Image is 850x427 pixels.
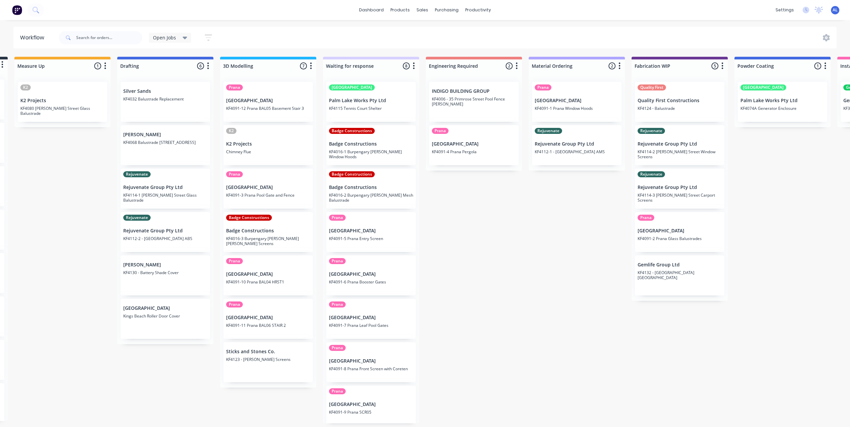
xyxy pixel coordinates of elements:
[638,149,722,159] p: KF4114-2 [PERSON_NAME] Street Window Screens
[638,128,665,134] div: Rejuvenate
[226,106,310,111] p: KF4091-12 Prana BAL05 Basement Stair 3
[226,98,310,103] p: [GEOGRAPHIC_DATA]
[740,98,825,103] p: Palm Lake Works Pty Ltd
[635,82,724,122] div: Quality FirstQuality First ConstructionsKF4124 - Balustrade
[123,270,207,275] p: KF4130 - Battery Shade Cover
[223,255,313,295] div: Prana[GEOGRAPHIC_DATA]KF4091-10 Prana BAL04 HRST1
[123,262,207,268] p: [PERSON_NAME]
[223,169,313,209] div: Prana[GEOGRAPHIC_DATA]KF4091-3 Prana Pool Gate and Fence
[638,228,722,234] p: [GEOGRAPHIC_DATA]
[635,169,724,209] div: RejuvenateRejuvenate Group Pty LtdKF4114-3 [PERSON_NAME] Street Carport Screens
[329,258,346,264] div: Prana
[226,236,310,246] p: KF4016-3 Burpengary [PERSON_NAME] [PERSON_NAME] Screens
[123,96,207,101] p: KF4032 Balustrade Replacement
[638,98,722,103] p: Quality First Constructions
[121,169,210,209] div: RejuvenateRejuvenate Group Pty LtdKF4114-1 [PERSON_NAME] Street Glass Balustrade
[226,228,310,234] p: Badge Constructions
[123,193,207,203] p: KF4114-1 [PERSON_NAME] Street Glass Balustrade
[226,357,310,362] p: KF4123 - [PERSON_NAME] Screens
[226,271,310,277] p: [GEOGRAPHIC_DATA]
[223,342,313,382] div: Sticks and Stones Co.KF4123 - [PERSON_NAME] Screens
[638,215,654,221] div: Prana
[121,125,210,165] div: [PERSON_NAME]KF4068 Balustrade [STREET_ADDRESS]
[20,106,105,116] p: KF4080 [PERSON_NAME] Street Glass Balustrade
[329,358,413,364] p: [GEOGRAPHIC_DATA]
[18,82,107,122] div: K2K2 ProjectsKF4080 [PERSON_NAME] Street Glass Balustrade
[121,82,210,122] div: Silver SandsKF4032 Balustrade Replacement
[329,84,375,90] div: [GEOGRAPHIC_DATA]
[226,215,272,221] div: Badge Constructions
[329,149,413,159] p: KF4016-1 Burpengary [PERSON_NAME] Window Hoods
[535,84,551,90] div: Prana
[121,299,210,339] div: [GEOGRAPHIC_DATA]Kings Beach Roller Door Cover
[532,125,622,165] div: RejuvenateRejuvenate Group Pty LtdKF4112-1 - [GEOGRAPHIC_DATA] AMS
[532,82,622,122] div: Prana[GEOGRAPHIC_DATA]KF4091-1 Prana Window Hoods
[535,149,619,154] p: KF4112-1 - [GEOGRAPHIC_DATA] AMS
[326,212,416,252] div: Prana[GEOGRAPHIC_DATA]KF4091-5 Prana Entry Screen
[329,315,413,321] p: [GEOGRAPHIC_DATA]
[432,141,516,147] p: [GEOGRAPHIC_DATA]
[638,141,722,147] p: Rejuvenate Group Pty Ltd
[123,228,207,234] p: Rejuvenate Group Pty Ltd
[329,402,413,407] p: [GEOGRAPHIC_DATA]
[76,31,142,44] input: Search for orders...
[429,82,519,122] div: INDIGO BUILDING GROUPKF4006 - 35 Primrose Street Pool Fence [PERSON_NAME]
[326,125,416,165] div: Badge ConstructionsBadge ConstructionsKF4016-1 Burpengary [PERSON_NAME] Window Hoods
[329,215,346,221] div: Prana
[833,7,838,13] span: AL
[223,82,313,122] div: Prana[GEOGRAPHIC_DATA]KF4091-12 Prana BAL05 Basement Stair 3
[226,149,310,154] p: Chimney Flue
[329,185,413,190] p: Badge Constructions
[432,88,516,94] p: INDIGO BUILDING GROUP
[226,279,310,284] p: KF4091-10 Prana BAL04 HRST1
[123,305,207,311] p: [GEOGRAPHIC_DATA]
[121,212,210,252] div: RejuvenateRejuvenate Group Pty LtdKF4112-2 - [GEOGRAPHIC_DATA] ABS
[387,5,413,15] div: products
[329,323,413,328] p: KF4091-7 Prana Leaf Pool Gates
[12,5,22,15] img: Factory
[123,215,151,221] div: Rejuvenate
[20,84,31,90] div: K2
[123,88,207,94] p: Silver Sands
[329,106,413,111] p: KF4115 Tennis Court Shelter
[356,5,387,15] a: dashboard
[226,301,243,307] div: Prana
[326,169,416,209] div: Badge ConstructionsBadge ConstructionsKF4016-2 Burpengary [PERSON_NAME] Mesh Balustrade
[432,5,462,15] div: purchasing
[329,345,346,351] div: Prana
[326,342,416,382] div: Prana[GEOGRAPHIC_DATA]KF4091-8 Prana Front Screen with Coreten
[123,185,207,190] p: Rejuvenate Group Pty Ltd
[226,128,236,134] div: K2
[123,313,207,318] p: Kings Beach Roller Door Cover
[226,323,310,328] p: KF4091-11 Prana BAL06 STAIR 2
[535,98,619,103] p: [GEOGRAPHIC_DATA]
[123,171,151,177] div: Rejuvenate
[432,149,516,154] p: KF4091-4 Prana Pergola
[226,171,243,177] div: Prana
[413,5,432,15] div: sales
[329,98,413,103] p: Palm Lake Works Pty Ltd
[226,185,310,190] p: [GEOGRAPHIC_DATA]
[226,349,310,355] p: Sticks and Stones Co.
[226,84,243,90] div: Prana
[153,34,176,41] span: Open Jobs
[535,128,562,134] div: Rejuvenate
[329,128,375,134] div: Badge Constructions
[638,185,722,190] p: Rejuvenate Group Pty Ltd
[638,84,666,90] div: Quality First
[635,125,724,165] div: RejuvenateRejuvenate Group Pty LtdKF4114-2 [PERSON_NAME] Street Window Screens
[329,171,375,177] div: Badge Constructions
[329,366,413,371] p: KF4091-8 Prana Front Screen with Coreten
[429,125,519,165] div: Prana[GEOGRAPHIC_DATA]KF4091-4 Prana Pergola
[635,255,724,295] div: Gemlife Group LtdKF4132 - [GEOGRAPHIC_DATA] [GEOGRAPHIC_DATA]
[738,82,827,122] div: [GEOGRAPHIC_DATA]Palm Lake Works Pty LtdKF4074A Generator Enclosure
[326,299,416,339] div: Prana[GEOGRAPHIC_DATA]KF4091-7 Prana Leaf Pool Gates
[740,106,825,111] p: KF4074A Generator Enclosure
[740,84,786,90] div: [GEOGRAPHIC_DATA]
[638,270,722,280] p: KF4132 - [GEOGRAPHIC_DATA] [GEOGRAPHIC_DATA]
[638,193,722,203] p: KF4114-3 [PERSON_NAME] Street Carport Screens
[638,171,665,177] div: Rejuvenate
[20,98,105,103] p: K2 Projects
[226,141,310,147] p: K2 Projects
[226,193,310,198] p: KF4091-3 Prana Pool Gate and Fence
